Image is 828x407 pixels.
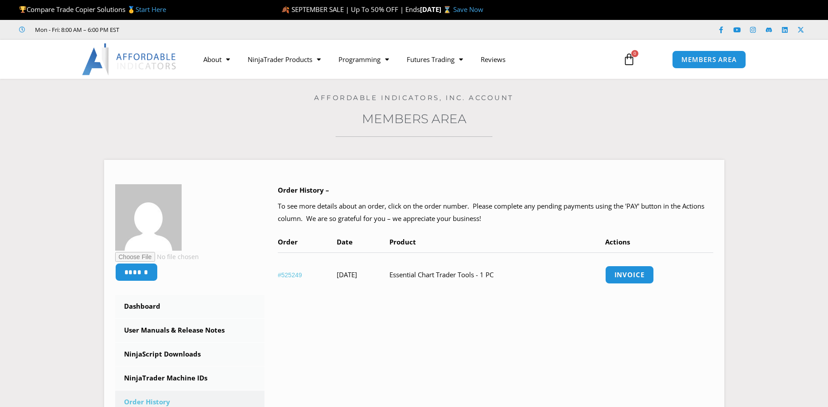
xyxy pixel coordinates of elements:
[115,319,265,342] a: User Manuals & Release Notes
[115,367,265,390] a: NinjaTrader Machine IDs
[278,186,329,194] b: Order History –
[239,49,330,70] a: NinjaTrader Products
[420,5,453,14] strong: [DATE] ⌛
[453,5,483,14] a: Save Now
[281,5,420,14] span: 🍂 SEPTEMBER SALE | Up To 50% OFF | Ends
[314,93,514,102] a: Affordable Indicators, Inc. Account
[194,49,613,70] nav: Menu
[82,43,177,75] img: LogoAI | Affordable Indicators – NinjaTrader
[19,5,166,14] span: Compare Trade Copier Solutions 🥇
[136,5,166,14] a: Start Here
[337,270,357,279] time: [DATE]
[278,237,298,246] span: Order
[115,184,182,251] img: f243922557b5c7716c257a3e8bbad49f72c405916de80239f60b297ec99e3dc9
[681,56,737,63] span: MEMBERS AREA
[389,237,416,246] span: Product
[115,343,265,366] a: NinjaScript Downloads
[19,6,26,13] img: 🏆
[115,295,265,318] a: Dashboard
[398,49,472,70] a: Futures Trading
[631,50,638,57] span: 0
[605,266,654,284] a: Invoice order number 525249
[132,25,264,34] iframe: Customer reviews powered by Trustpilot
[278,200,713,225] p: To see more details about an order, click on the order number. Please complete any pending paymen...
[337,237,353,246] span: Date
[672,50,746,69] a: MEMBERS AREA
[194,49,239,70] a: About
[605,237,630,246] span: Actions
[472,49,514,70] a: Reviews
[278,271,302,279] a: View order number 525249
[610,47,649,72] a: 0
[33,24,119,35] span: Mon - Fri: 8:00 AM – 6:00 PM EST
[389,252,605,297] td: Essential Chart Trader Tools - 1 PC
[362,111,466,126] a: Members Area
[330,49,398,70] a: Programming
